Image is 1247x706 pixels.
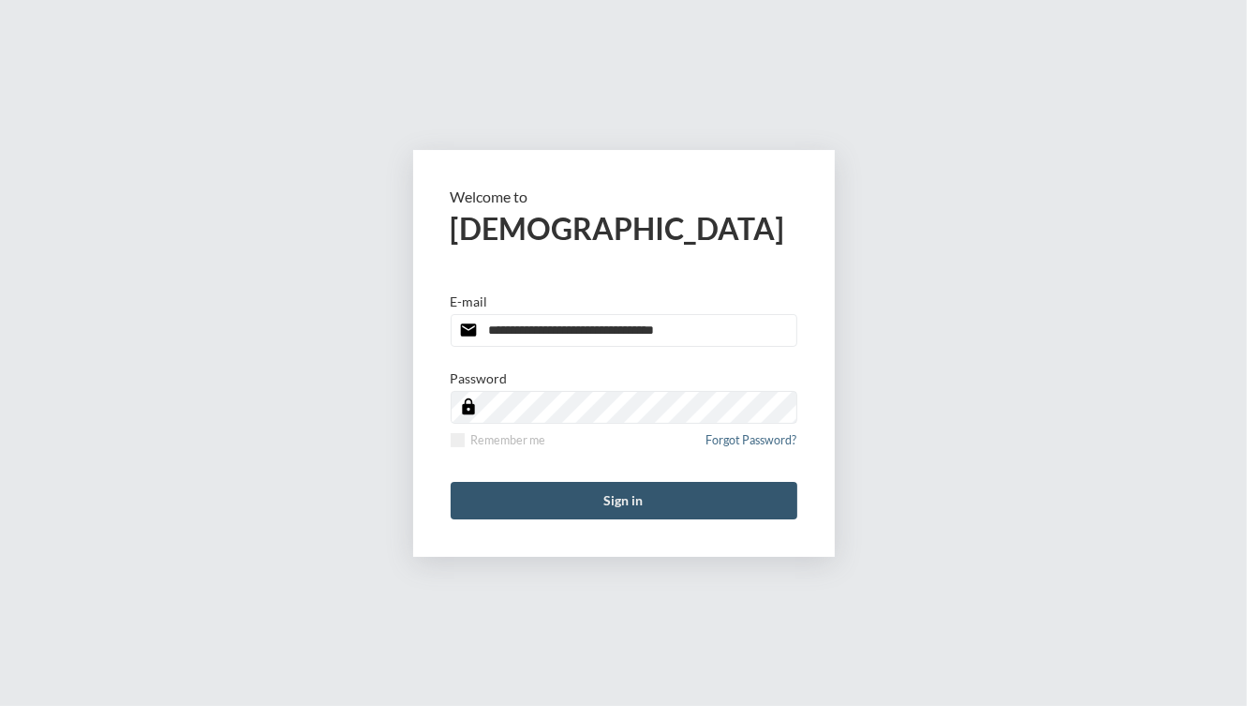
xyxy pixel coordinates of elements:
p: Password [451,370,508,386]
label: Remember me [451,433,546,447]
p: E-mail [451,293,488,309]
a: Forgot Password? [706,433,797,458]
button: Sign in [451,482,797,519]
h2: [DEMOGRAPHIC_DATA] [451,210,797,247]
p: Welcome to [451,188,797,205]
